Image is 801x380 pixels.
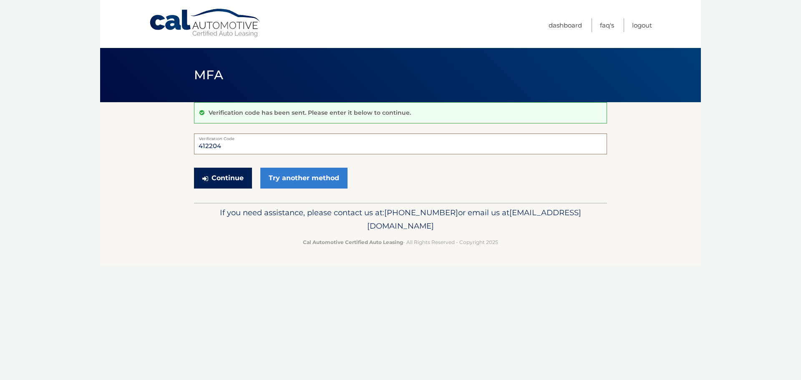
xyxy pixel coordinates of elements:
[303,239,403,245] strong: Cal Automotive Certified Auto Leasing
[194,168,252,189] button: Continue
[194,133,607,140] label: Verification Code
[199,238,602,247] p: - All Rights Reserved - Copyright 2025
[260,168,348,189] a: Try another method
[632,18,652,32] a: Logout
[149,8,262,38] a: Cal Automotive
[549,18,582,32] a: Dashboard
[194,67,223,83] span: MFA
[384,208,458,217] span: [PHONE_NUMBER]
[194,133,607,154] input: Verification Code
[199,206,602,233] p: If you need assistance, please contact us at: or email us at
[209,109,411,116] p: Verification code has been sent. Please enter it below to continue.
[367,208,581,231] span: [EMAIL_ADDRESS][DOMAIN_NAME]
[600,18,614,32] a: FAQ's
